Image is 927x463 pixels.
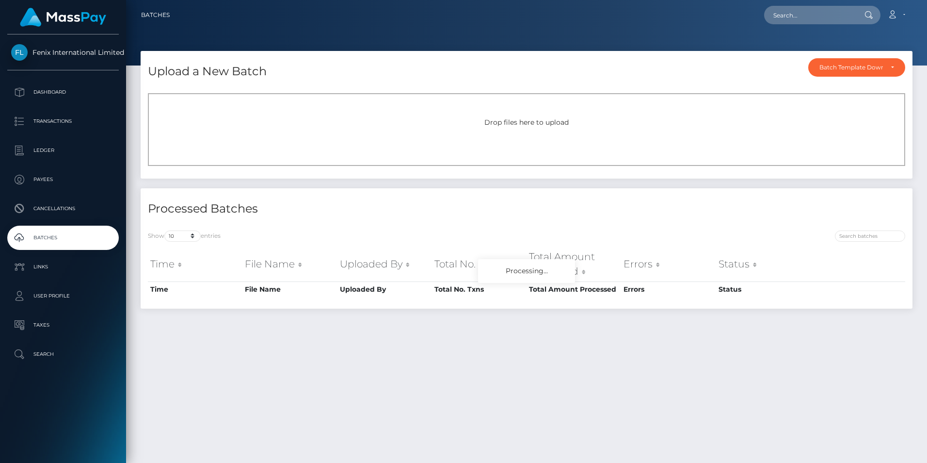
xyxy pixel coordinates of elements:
span: Drop files here to upload [484,118,569,127]
a: Ledger [7,138,119,163]
th: Total Amount Processed [527,281,621,297]
a: Batches [141,5,170,25]
th: File Name [242,247,337,281]
p: Dashboard [11,85,115,99]
p: Payees [11,172,115,187]
th: Total No. Txns [432,247,527,281]
img: Fenix International Limited [11,44,28,61]
a: Taxes [7,313,119,337]
a: Cancellations [7,197,119,221]
input: Search batches [835,231,905,242]
p: Cancellations [11,201,115,216]
p: Batches [11,231,115,245]
th: Errors [621,247,716,281]
input: Search... [764,6,855,24]
th: Time [148,281,242,297]
img: MassPay Logo [20,8,106,27]
span: Fenix International Limited [7,48,119,57]
th: Total No. Txns [432,281,527,297]
select: Showentries [164,231,201,242]
th: Status [716,281,811,297]
p: Search [11,347,115,362]
p: Transactions [11,114,115,129]
p: User Profile [11,289,115,303]
a: Dashboard [7,80,119,104]
div: Processing... [478,259,575,283]
p: Ledger [11,143,115,158]
a: Links [7,255,119,279]
a: Batches [7,226,119,250]
button: Batch Template Download [808,58,905,77]
th: Uploaded By [337,281,432,297]
a: User Profile [7,284,119,308]
th: Time [148,247,242,281]
a: Payees [7,167,119,192]
p: Taxes [11,318,115,332]
label: Show entries [148,231,221,242]
th: File Name [242,281,337,297]
th: Total Amount Processed [527,247,621,281]
th: Status [716,247,811,281]
th: Errors [621,281,716,297]
h4: Upload a New Batch [148,63,267,80]
th: Uploaded By [337,247,432,281]
div: Batch Template Download [819,64,883,71]
h4: Processed Batches [148,200,519,217]
a: Transactions [7,109,119,133]
a: Search [7,342,119,366]
p: Links [11,260,115,274]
